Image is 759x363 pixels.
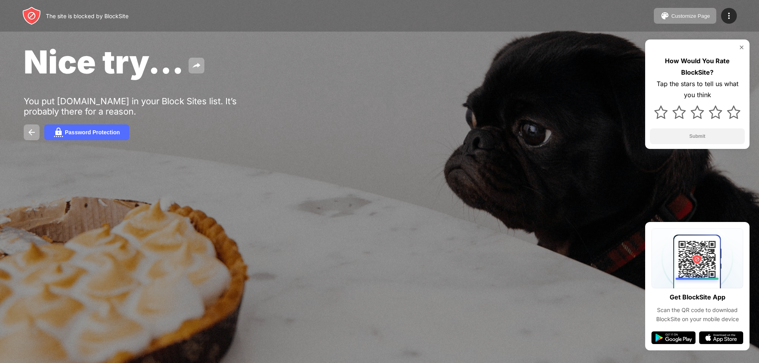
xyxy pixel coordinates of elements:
[651,228,743,288] img: qrcode.svg
[672,105,686,119] img: star.svg
[651,306,743,324] div: Scan the QR code to download BlockSite on your mobile device
[699,331,743,344] img: app-store.svg
[709,105,722,119] img: star.svg
[27,128,36,137] img: back.svg
[46,13,128,19] div: The site is blocked by BlockSite
[650,78,745,101] div: Tap the stars to tell us what you think
[654,8,716,24] button: Customize Page
[44,124,129,140] button: Password Protection
[22,6,41,25] img: header-logo.svg
[660,11,670,21] img: pallet.svg
[24,96,268,117] div: You put [DOMAIN_NAME] in your Block Sites list. It’s probably there for a reason.
[670,292,725,303] div: Get BlockSite App
[650,55,745,78] div: How Would You Rate BlockSite?
[654,105,668,119] img: star.svg
[671,13,710,19] div: Customize Page
[54,128,63,137] img: password.svg
[24,43,184,81] span: Nice try...
[691,105,704,119] img: star.svg
[724,11,734,21] img: menu-icon.svg
[65,129,120,135] div: Password Protection
[192,61,201,70] img: share.svg
[727,105,740,119] img: star.svg
[738,44,745,51] img: rate-us-close.svg
[651,331,696,344] img: google-play.svg
[650,128,745,144] button: Submit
